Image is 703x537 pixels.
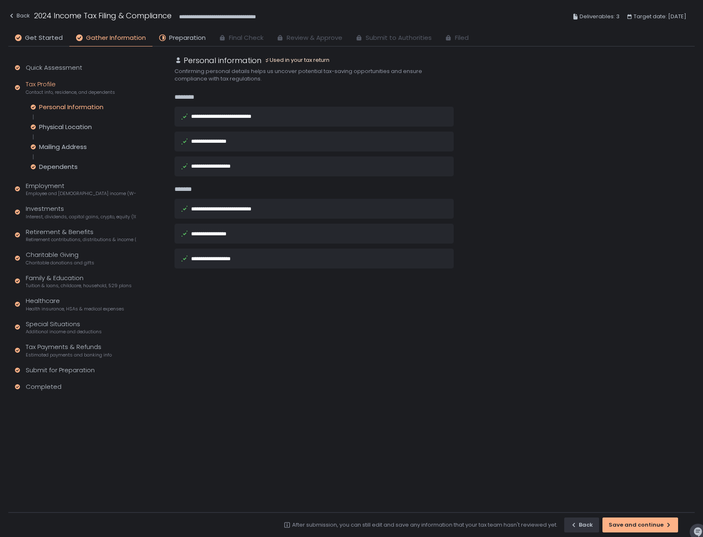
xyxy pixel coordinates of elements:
div: Retirement & Benefits [26,227,136,243]
button: Save and continue [602,517,678,532]
div: Back [570,521,593,529]
div: Mailing Address [39,143,87,151]
div: Back [8,11,30,21]
div: Submit for Preparation [26,366,95,375]
span: Contact info, residence, and dependents [26,89,115,95]
span: Estimated payments and banking info [26,352,112,358]
div: Save and continue [609,521,672,529]
div: Used in your tax return [265,56,329,64]
span: Employee and [DEMOGRAPHIC_DATA] income (W-2s) [26,190,136,197]
span: Review & Approve [287,33,342,43]
div: Confirming personal details helps us uncover potential tax-saving opportunities and ensure compli... [175,68,454,83]
span: Additional income and deductions [26,329,102,335]
span: Charitable donations and gifts [26,260,94,266]
div: Investments [26,204,136,220]
button: Back [8,10,30,24]
h1: Personal information [184,55,261,66]
span: Gather Information [86,33,146,43]
div: Completed [26,382,61,392]
span: Filed [455,33,469,43]
div: Special Situations [26,320,102,335]
div: Personal Information [39,103,103,111]
span: Health insurance, HSAs & medical expenses [26,306,124,312]
div: After submission, you can still edit and save any information that your tax team hasn't reviewed ... [292,521,558,529]
div: Quick Assessment [26,63,82,73]
div: Healthcare [26,296,124,312]
span: Tuition & loans, childcare, household, 529 plans [26,283,132,289]
span: Get Started [25,33,63,43]
div: Charitable Giving [26,250,94,266]
span: Submit to Authorities [366,33,432,43]
span: Preparation [169,33,206,43]
span: Target date: [DATE] [634,12,686,22]
div: Employment [26,181,136,197]
div: Dependents [39,163,78,171]
span: Deliverables: 3 [580,12,619,22]
div: Family & Education [26,273,132,289]
h1: 2024 Income Tax Filing & Compliance [34,10,172,21]
button: Back [564,517,599,532]
div: Physical Location [39,123,92,131]
span: Final Check [229,33,263,43]
span: Interest, dividends, capital gains, crypto, equity (1099s, K-1s) [26,214,136,220]
div: Tax Profile [26,80,115,95]
span: Retirement contributions, distributions & income (1099-R, 5498) [26,237,136,243]
div: Tax Payments & Refunds [26,342,112,358]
